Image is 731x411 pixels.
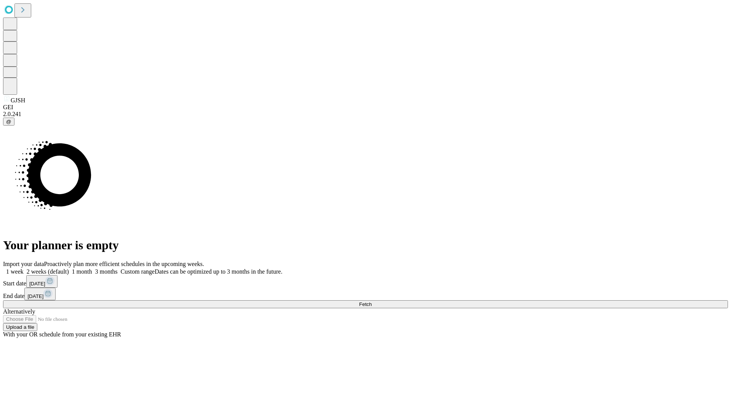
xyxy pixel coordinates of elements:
span: 1 month [72,268,92,275]
span: Proactively plan more efficient schedules in the upcoming weeks. [44,261,204,267]
span: [DATE] [29,281,45,287]
h1: Your planner is empty [3,238,728,252]
span: @ [6,119,11,124]
span: Import your data [3,261,44,267]
div: Start date [3,275,728,288]
span: 2 weeks (default) [27,268,69,275]
span: Alternatively [3,308,35,315]
span: 1 week [6,268,24,275]
div: 2.0.241 [3,111,728,118]
span: [DATE] [27,293,43,299]
button: @ [3,118,14,126]
button: [DATE] [24,288,56,300]
span: Custom range [121,268,155,275]
span: 3 months [95,268,118,275]
span: Dates can be optimized up to 3 months in the future. [155,268,282,275]
button: Upload a file [3,323,37,331]
div: End date [3,288,728,300]
span: GJSH [11,97,25,104]
div: GEI [3,104,728,111]
span: With your OR schedule from your existing EHR [3,331,121,338]
span: Fetch [359,301,372,307]
button: Fetch [3,300,728,308]
button: [DATE] [26,275,57,288]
